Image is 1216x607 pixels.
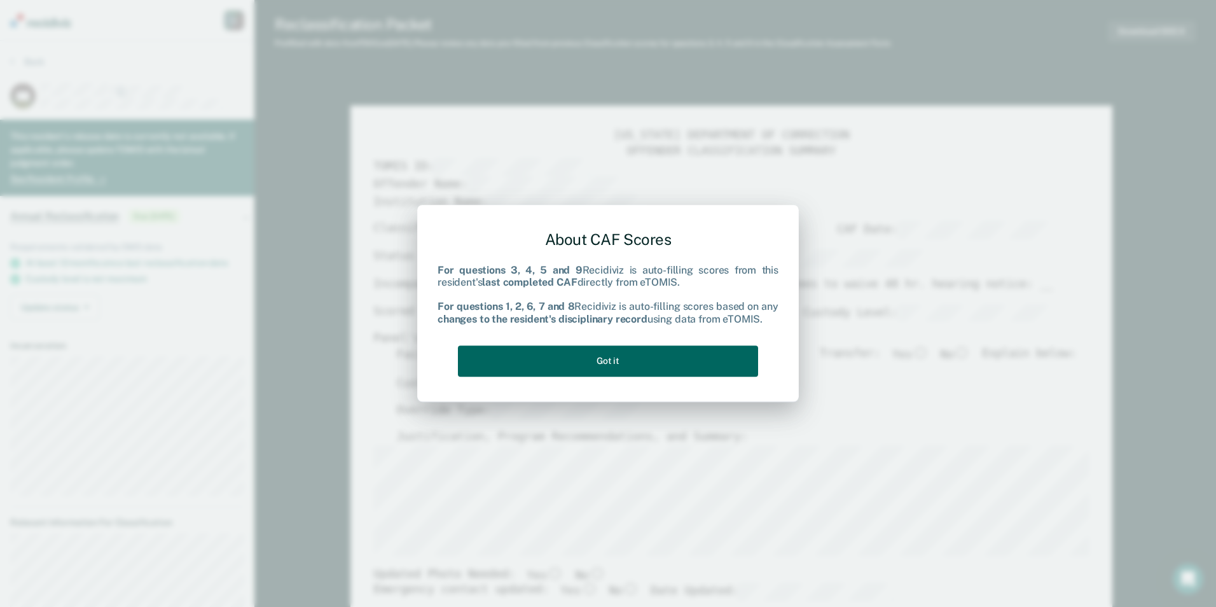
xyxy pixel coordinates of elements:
b: For questions 3, 4, 5 and 9 [438,264,583,276]
div: About CAF Scores [438,220,778,259]
div: Recidiviz is auto-filling scores from this resident's directly from eTOMIS. Recidiviz is auto-fil... [438,264,778,325]
b: For questions 1, 2, 6, 7 and 8 [438,301,574,313]
b: last completed CAF [482,276,577,288]
b: changes to the resident's disciplinary record [438,313,647,325]
button: Got it [458,345,758,377]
